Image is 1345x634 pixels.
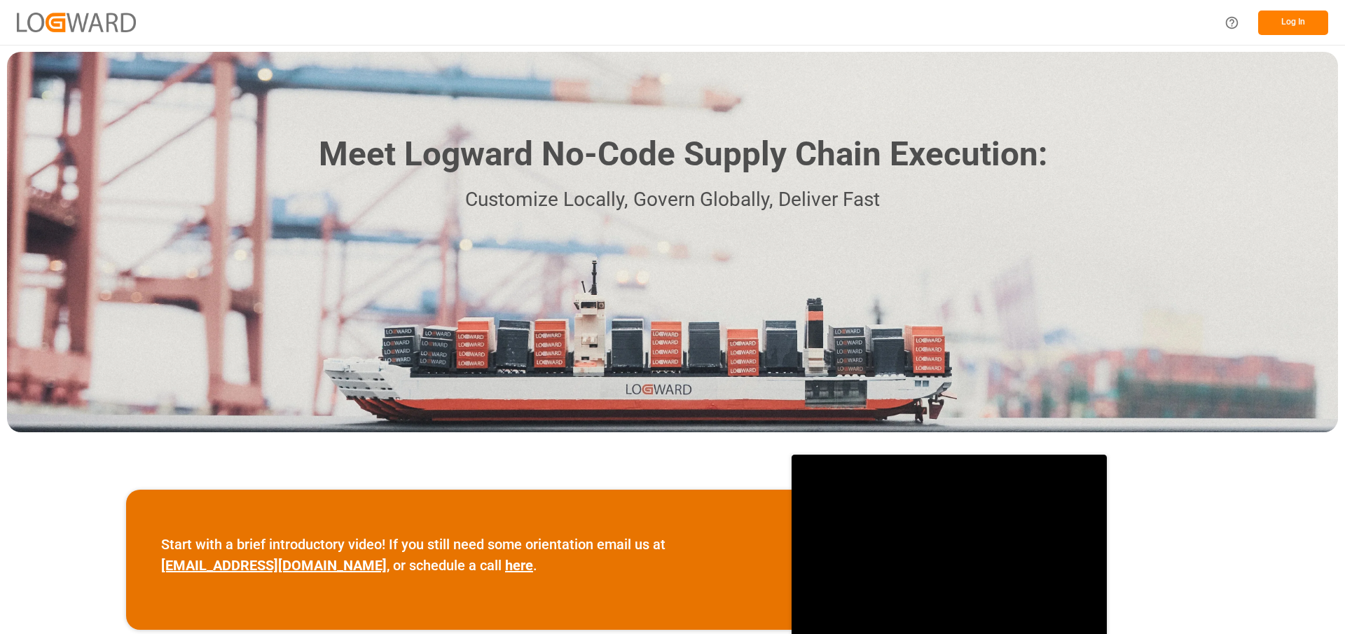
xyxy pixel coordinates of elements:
[17,13,136,32] img: Logward_new_orange.png
[319,130,1047,179] h1: Meet Logward No-Code Supply Chain Execution:
[505,557,533,574] a: here
[161,534,757,576] p: Start with a brief introductory video! If you still need some orientation email us at , or schedu...
[161,557,387,574] a: [EMAIL_ADDRESS][DOMAIN_NAME]
[1258,11,1328,35] button: Log In
[1216,7,1248,39] button: Help Center
[298,184,1047,216] p: Customize Locally, Govern Globally, Deliver Fast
